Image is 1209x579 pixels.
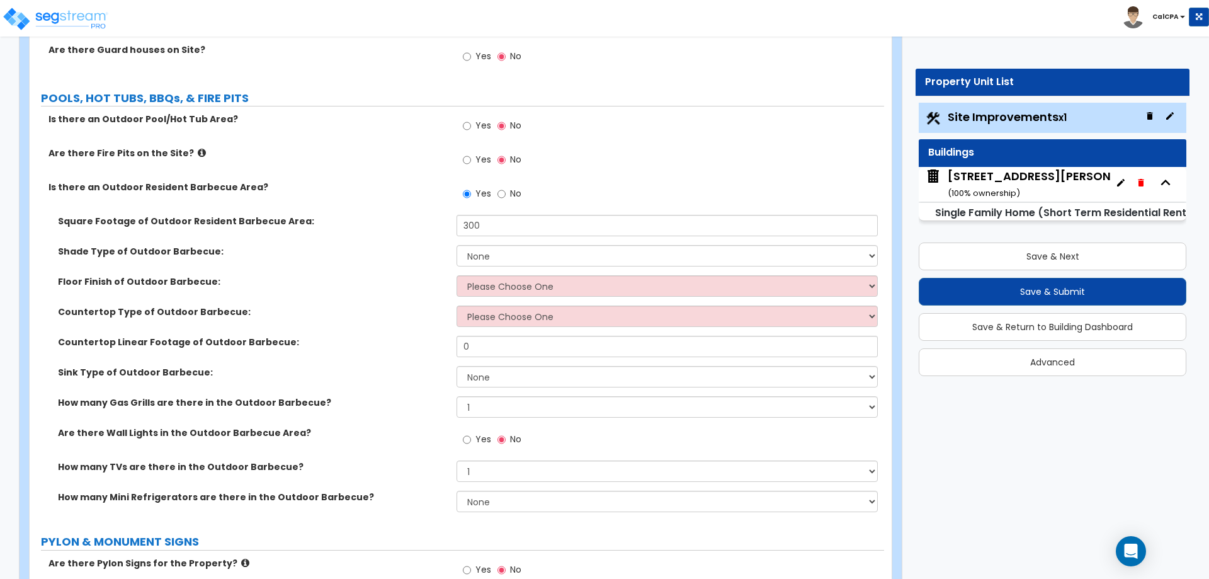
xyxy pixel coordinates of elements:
input: No [497,119,506,133]
b: CalCPA [1152,12,1179,21]
label: Is there an Outdoor Resident Barbecue Area? [48,181,447,193]
label: How many Mini Refrigerators are there in the Outdoor Barbecue? [58,491,447,503]
span: No [510,563,521,576]
img: logo_pro_r.png [2,6,109,32]
label: Floor Finish of Outdoor Barbecue: [58,275,447,288]
button: Save & Next [919,243,1186,270]
button: Save & Return to Building Dashboard [919,313,1186,341]
div: Property Unit List [925,75,1180,89]
button: Save & Submit [919,278,1186,306]
span: No [510,50,521,62]
img: avatar.png [1122,6,1144,28]
span: No [510,187,521,200]
div: [STREET_ADDRESS][PERSON_NAME] [948,168,1159,200]
label: Are there Fire Pits on the Site? [48,147,447,159]
input: No [497,563,506,577]
small: Single Family Home (Short Term Residential Rental) [935,205,1201,220]
label: Sink Type of Outdoor Barbecue: [58,366,447,379]
label: Square Footage of Outdoor Resident Barbecue Area: [58,215,447,227]
span: No [510,119,521,132]
span: Yes [475,50,491,62]
input: No [497,187,506,201]
input: No [497,433,506,447]
input: No [497,50,506,64]
input: Yes [463,433,471,447]
small: x1 [1059,111,1067,124]
img: Construction.png [925,110,941,127]
label: Are there Guard houses on Site? [48,43,447,56]
div: Open Intercom Messenger [1116,536,1146,566]
label: How many TVs are there in the Outdoor Barbecue? [58,461,447,473]
input: Yes [463,563,471,577]
div: Buildings [928,146,1177,160]
input: Yes [463,119,471,133]
label: How many Gas Grills are there in the Outdoor Barbecue? [58,396,447,409]
label: PYLON & MONUMENT SIGNS [41,534,884,550]
label: Countertop Linear Footage of Outdoor Barbecue: [58,336,447,348]
input: No [497,153,506,167]
span: Yes [475,187,491,200]
label: Are there Pylon Signs for the Property? [48,557,447,570]
span: No [510,433,521,445]
span: Yes [475,563,491,576]
span: 15625 High Knoll Rd. [925,168,1111,200]
i: click for more info! [241,558,249,568]
small: ( 100 % ownership) [948,187,1020,199]
input: Yes [463,153,471,167]
label: Is there an Outdoor Pool/Hot Tub Area? [48,113,447,125]
input: Yes [463,50,471,64]
input: Yes [463,187,471,201]
i: click for more info! [198,148,206,158]
span: Site Improvements [948,109,1067,125]
span: Yes [475,119,491,132]
img: building.svg [925,168,941,185]
button: Advanced [919,348,1186,376]
span: No [510,153,521,166]
span: Yes [475,153,491,166]
label: POOLS, HOT TUBS, BBQs, & FIRE PITS [41,90,884,106]
label: Are there Wall Lights in the Outdoor Barbecue Area? [58,427,447,439]
label: Shade Type of Outdoor Barbecue: [58,245,447,258]
span: Yes [475,433,491,445]
label: Countertop Type of Outdoor Barbecue: [58,306,447,318]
